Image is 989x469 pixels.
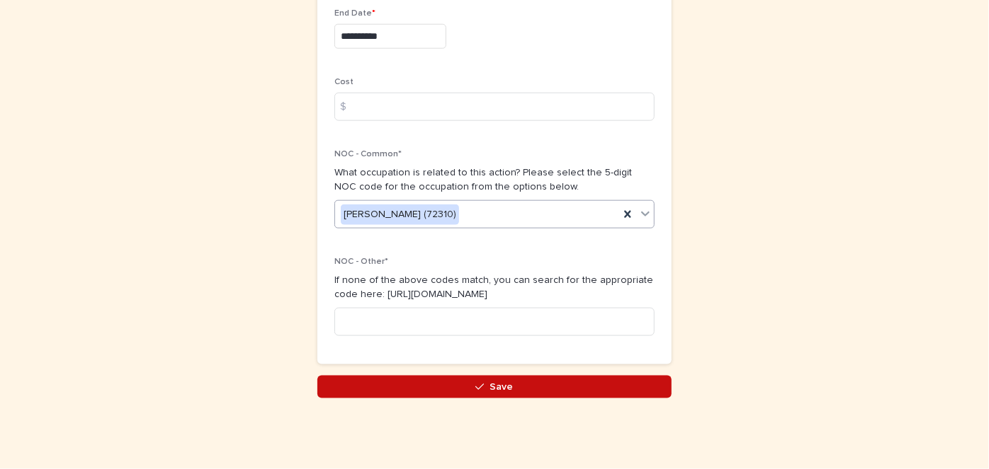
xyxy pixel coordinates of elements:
[334,166,655,195] p: What occupation is related to this action? Please select the 5-digit NOC code for the occupation ...
[334,273,655,303] p: If none of the above codes match, you can search for the appropriate code here: [URL][DOMAIN_NAME]
[334,257,388,266] span: NOC - Other*
[317,376,672,398] button: Save
[334,93,363,121] div: $
[334,150,402,158] span: NOC - Common*
[490,382,514,392] span: Save
[334,9,375,18] span: End Date
[341,204,459,225] div: [PERSON_NAME] (72310)
[334,78,354,86] span: Cost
